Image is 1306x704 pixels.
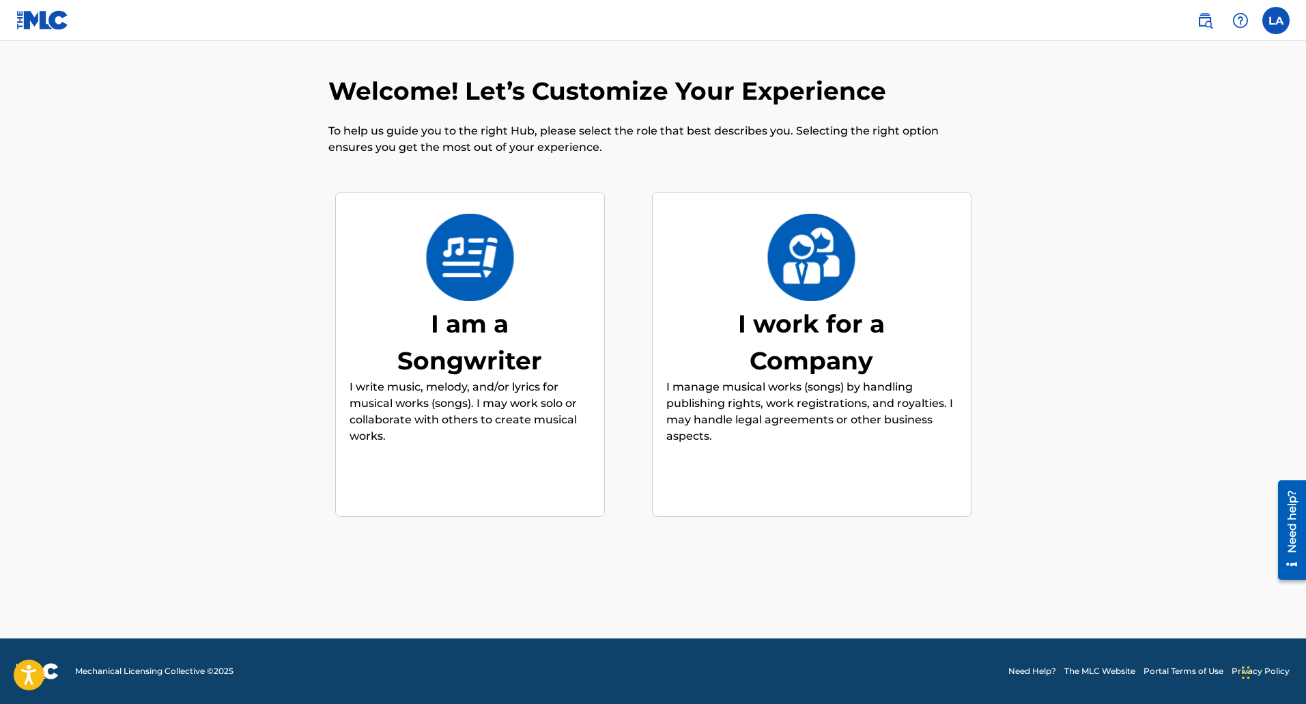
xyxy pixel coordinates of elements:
div: I work for a Company [709,305,914,379]
div: Help [1227,7,1254,34]
span: Mechanical Licensing Collective © 2025 [75,665,233,677]
img: help [1232,12,1249,29]
div: User Menu [1262,7,1290,34]
p: I write music, melody, and/or lyrics for musical works (songs). I may work solo or collaborate wi... [350,379,591,445]
h2: Welcome! Let’s Customize Your Experience [328,76,893,107]
div: I am a Songwriter [367,305,572,379]
p: To help us guide you to the right Hub, please select the role that best describes you. Selecting ... [328,123,978,156]
a: Public Search [1191,7,1219,34]
a: Privacy Policy [1232,665,1290,677]
img: I am a Songwriter [425,214,515,301]
iframe: Resource Center [1268,475,1306,585]
img: logo [16,663,59,679]
a: The MLC Website [1064,665,1135,677]
p: I manage musical works (songs) by handling publishing rights, work registrations, and royalties. ... [666,379,957,445]
div: I am a SongwriterI am a SongwriterI write music, melody, and/or lyrics for musical works (songs).... [335,192,605,518]
img: I work for a Company [767,214,856,301]
a: Need Help? [1008,665,1056,677]
img: MLC Logo [16,10,69,30]
iframe: Chat Widget [1238,638,1306,704]
div: I work for a CompanyI work for a CompanyI manage musical works (songs) by handling publishing rig... [652,192,971,518]
a: Portal Terms of Use [1144,665,1223,677]
div: Drag [1242,652,1250,693]
img: search [1197,12,1213,29]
